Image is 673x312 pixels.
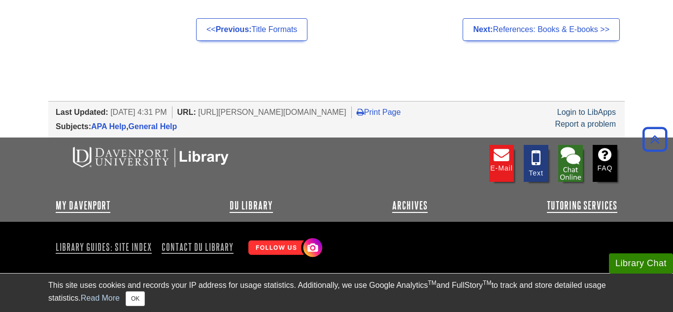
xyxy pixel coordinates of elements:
[357,108,401,116] a: Print Page
[81,294,120,302] a: Read More
[110,108,167,116] span: [DATE] 4:31 PM
[56,200,110,211] a: My Davenport
[555,120,616,128] a: Report a problem
[392,200,428,211] a: Archives
[126,291,145,306] button: Close
[428,279,436,286] sup: TM
[557,108,616,116] a: Login to LibApps
[230,200,273,211] a: DU Library
[56,108,108,116] span: Last Updated:
[56,122,91,131] span: Subjects:
[56,239,156,255] a: Library Guides: Site Index
[216,25,252,34] strong: Previous:
[56,145,243,169] img: DU Libraries
[483,279,491,286] sup: TM
[609,253,673,274] button: Library Chat
[129,122,177,131] a: General Help
[196,18,307,41] a: <<Previous:Title Formats
[547,200,617,211] a: Tutoring Services
[91,122,177,131] span: ,
[91,122,126,131] a: APA Help
[357,108,364,116] i: Print Page
[243,234,325,262] img: Follow Us! Instagram
[463,18,620,41] a: Next:References: Books & E-books >>
[177,108,196,116] span: URL:
[524,145,548,182] a: Text
[558,145,583,182] img: Library Chat
[558,145,583,182] li: Chat with Library
[593,145,617,182] a: FAQ
[473,25,493,34] strong: Next:
[198,108,346,116] span: [URL][PERSON_NAME][DOMAIN_NAME]
[489,145,514,182] a: E-mail
[48,279,625,306] div: This site uses cookies and records your IP address for usage statistics. Additionally, we use Goo...
[639,133,671,146] a: Back to Top
[158,239,237,255] a: Contact DU Library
